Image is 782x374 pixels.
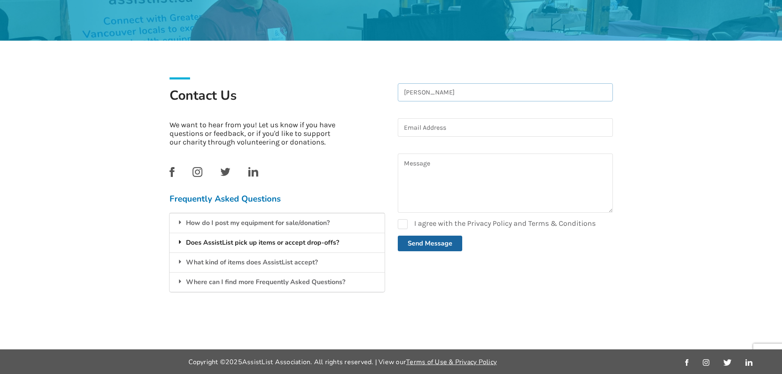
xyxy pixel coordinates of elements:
img: linkedin_link [248,167,258,177]
div: Where can I find more Frequently Asked Questions? [170,272,385,292]
div: How do I post my equipment for sale/donation? [170,213,385,233]
img: facebook_link [170,167,174,177]
div: Does AssistList pick up items or accept drop-offs? [170,233,385,252]
input: Name [398,83,613,102]
input: Email Address [398,118,613,137]
img: twitter_link [723,359,731,366]
a: Terms of Use & Privacy Policy [406,358,497,367]
div: What kind of items does AssistList accept? [170,252,385,272]
img: instagram_link [703,359,709,366]
button: Send Message [398,236,462,251]
h3: Frequently Asked Questions [170,193,385,204]
h1: Contact Us [170,87,385,114]
img: twitter_link [220,168,230,176]
label: I agree with the Privacy Policy and Terms & Conditions [398,219,596,229]
img: linkedin_link [745,359,752,366]
img: instagram_link [193,167,202,177]
img: facebook_link [685,359,688,366]
p: We want to hear from you! Let us know if you have questions or feedback, or if you'd like to supp... [170,121,342,147]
